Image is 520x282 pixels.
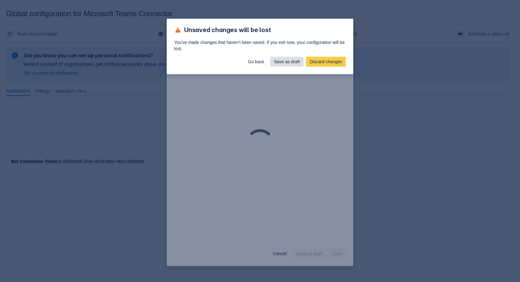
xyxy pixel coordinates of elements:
span: Discard changes [310,57,342,67]
span: Save as draft [274,57,300,67]
span: Go back [248,57,264,67]
button: Save as draft [270,57,304,67]
span: warning [174,26,182,34]
span: Unsaved changes will be lost [184,26,271,34]
button: Go back [244,57,268,67]
div: You’ve made changes that haven’t been saved. If you exit now, your configuration will be lost. [167,39,353,52]
button: Discard changes [306,57,346,67]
